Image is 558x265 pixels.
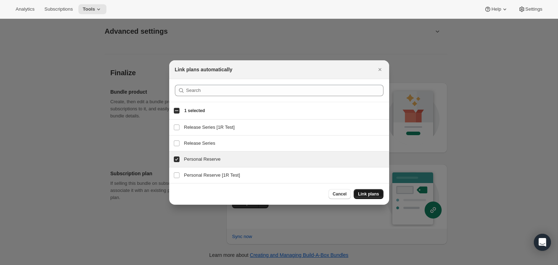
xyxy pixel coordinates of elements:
h2: Link plans automatically [175,66,233,73]
button: Settings [514,4,547,14]
button: Link plans [354,189,383,199]
span: Cancel [333,191,347,197]
button: Subscriptions [40,4,77,14]
span: Tools [83,6,95,12]
h3: Release Series [184,140,385,147]
h3: Personal Reserve [184,156,385,163]
button: Close [375,65,385,74]
button: Cancel [328,189,351,199]
h3: Release Series [1R Test] [184,124,385,131]
h3: Personal Reserve [1R Test] [184,172,385,179]
span: 1 selected [184,108,205,114]
span: Link plans [358,191,379,197]
div: Open Intercom Messenger [534,234,551,251]
span: Analytics [16,6,34,12]
span: Settings [525,6,542,12]
button: Analytics [11,4,39,14]
button: Help [480,4,512,14]
input: Search [186,85,383,96]
span: Help [491,6,501,12]
button: Tools [78,4,106,14]
span: Subscriptions [44,6,73,12]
